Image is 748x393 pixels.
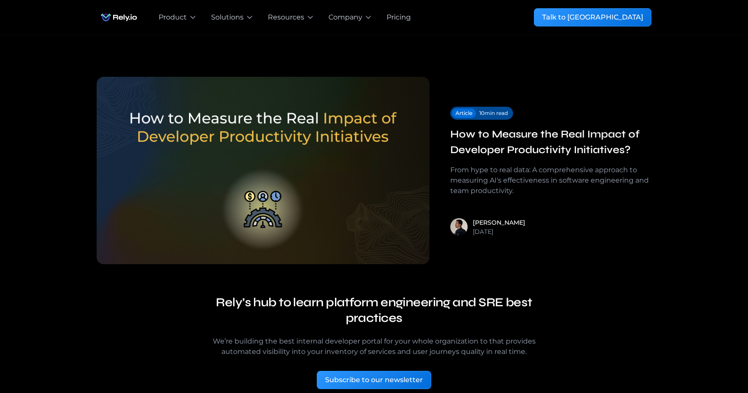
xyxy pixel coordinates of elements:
[317,371,431,389] a: Subscribe to our newsletter
[328,12,362,23] div: Company
[208,336,540,357] div: We’re building the best internal developer portal for your whole organization to that provides au...
[479,109,485,117] div: 10
[455,109,472,117] div: Article
[691,336,736,381] iframe: Chatbot
[452,108,476,118] a: Article
[97,9,141,26] a: home
[268,12,304,23] div: Resources
[97,9,141,26] img: Rely.io logo
[450,165,651,196] div: From hype to real data: A comprehensive approach to measuring AI's effectiveness in software engi...
[325,375,423,385] div: Subscribe to our newsletter
[450,218,468,236] img: Tiago Barbosa
[473,218,525,227] a: [PERSON_NAME]
[159,12,187,23] div: Product
[542,12,643,23] div: Talk to [GEOGRAPHIC_DATA]
[97,77,429,267] a: How to Measure the Real Impact of Developer Productivity Initiatives?
[450,127,651,158] a: How to Measure the Real Impact of Developer Productivity Initiatives?
[211,12,244,23] div: Solutions
[208,295,540,326] h4: Rely’s hub to learn platform engineering and SRE best practices
[387,12,411,23] a: Pricing
[534,8,651,26] a: Talk to [GEOGRAPHIC_DATA]
[97,77,429,264] img: How to Measure the Real Impact of Developer Productivity Initiatives?
[473,227,493,236] div: [DATE]
[485,109,508,117] div: min read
